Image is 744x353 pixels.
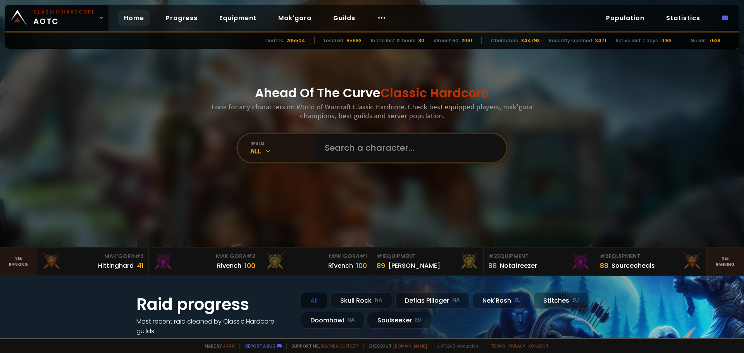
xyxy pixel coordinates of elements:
[691,37,706,44] div: Guilds
[661,37,672,44] div: 11193
[484,248,595,276] a: #2Equipment88Notafreezer
[324,37,343,44] div: Level 60
[136,336,187,345] a: See all progress
[534,292,589,309] div: Stitches
[328,261,353,270] div: Rîvench
[600,10,651,26] a: Population
[377,252,384,260] span: # 1
[488,252,497,260] span: # 2
[265,37,283,44] div: Deaths
[388,261,440,270] div: [PERSON_NAME]
[528,343,549,349] a: Consent
[286,343,359,349] span: Support me,
[434,37,458,44] div: Almost 60
[372,248,484,276] a: #1Equipment89[PERSON_NAME]
[595,248,707,276] a: #3Equipment88Sourceoheals
[452,296,460,304] small: NA
[217,261,241,270] div: Rivench
[709,37,720,44] div: 7538
[415,316,422,324] small: EU
[549,37,592,44] div: Recently scanned
[381,84,489,102] span: Classic Hardcore
[137,260,144,271] div: 41
[153,252,255,260] div: Mak'Gora
[360,252,367,260] span: # 1
[600,252,609,260] span: # 3
[363,343,427,349] span: Checkout
[418,37,424,44] div: 30
[213,10,263,26] a: Equipment
[514,296,521,304] small: EU
[508,343,525,349] a: Privacy
[255,84,489,102] h1: Ahead Of The Curve
[301,312,365,329] div: Doomhowl
[473,292,530,309] div: Nek'Rosh
[347,316,355,324] small: NA
[245,343,276,349] a: Report a bug
[377,252,479,260] div: Equipment
[500,261,537,270] div: Notafreezer
[250,146,315,155] div: All
[600,260,608,271] div: 88
[5,5,108,31] a: Classic HardcoreAOTC
[42,252,144,260] div: Mak'Gora
[135,252,144,260] span: # 3
[160,10,204,26] a: Progress
[488,260,497,271] div: 88
[250,141,315,146] div: realm
[320,134,497,162] input: Search a character...
[491,343,505,349] a: Terms
[377,260,385,271] div: 89
[371,37,415,44] div: In the last 12 hours
[33,9,95,15] small: Classic Hardcore
[611,261,655,270] div: Sourceoheals
[707,248,744,276] a: Seeranking
[208,102,536,120] h3: Look for any characters on World of Warcraft Classic Hardcore. Check best equipped players, mak'g...
[660,10,706,26] a: Statistics
[260,248,372,276] a: Mak'Gora#1Rîvench100
[246,252,255,260] span: # 2
[37,248,149,276] a: Mak'Gora#3Hittinghard41
[136,292,291,317] h1: Raid progress
[301,292,327,309] div: All
[33,9,95,27] span: AOTC
[320,343,359,349] a: Buy me a coffee
[521,37,540,44] div: 844798
[491,37,518,44] div: Characters
[272,10,318,26] a: Mak'gora
[223,343,235,349] a: a fan
[149,248,260,276] a: Mak'Gora#2Rivench100
[488,252,590,260] div: Equipment
[572,296,579,304] small: EU
[600,252,702,260] div: Equipment
[118,10,150,26] a: Home
[395,292,470,309] div: Defias Pillager
[615,37,658,44] div: Active last 7 days
[331,292,392,309] div: Skull Rock
[200,343,235,349] span: Made by
[245,260,255,271] div: 100
[368,312,431,329] div: Soulseeker
[595,37,606,44] div: 3471
[286,37,305,44] div: 205504
[356,260,367,271] div: 100
[327,10,362,26] a: Guilds
[136,317,291,336] h4: Most recent raid cleaned by Classic Hardcore guilds
[265,252,367,260] div: Mak'Gora
[432,343,478,349] span: v. d752d5 - production
[346,37,362,44] div: 65693
[462,37,472,44] div: 2061
[393,343,427,349] a: [DOMAIN_NAME]
[375,296,382,304] small: NA
[98,261,134,270] div: Hittinghard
